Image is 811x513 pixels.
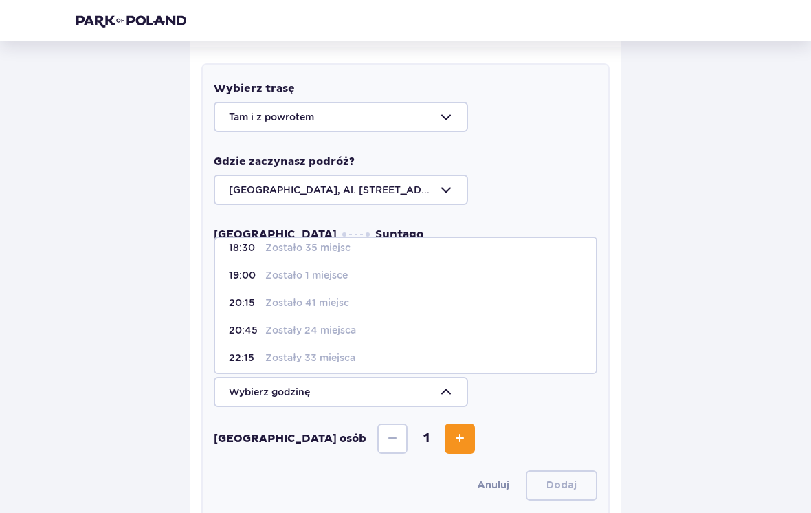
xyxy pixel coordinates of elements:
button: Anuluj [477,479,509,492]
button: Dodaj [526,470,597,501]
button: Increase [445,424,475,454]
p: 20:45 [229,323,260,337]
button: Decrease [377,424,408,454]
p: Gdzie zaczynasz podróż? [214,154,355,169]
img: Park of Poland logo [76,14,186,28]
p: Zostały 33 miejsca [265,351,355,364]
p: Zostało 41 miejsc [265,296,349,309]
span: 1 [410,430,442,447]
p: Dodaj [546,479,577,492]
p: Zostało 35 miejsc [265,241,351,254]
p: [GEOGRAPHIC_DATA] osób [214,431,366,446]
img: dots [342,232,370,237]
p: 19:00 [229,268,260,282]
span: Suntago [375,227,423,242]
p: 18:30 [229,241,260,254]
p: 22:15 [229,351,260,364]
span: [GEOGRAPHIC_DATA] [214,227,337,242]
p: Zostało 1 miejsce [265,268,348,282]
p: Wybierz trasę [214,81,295,96]
p: Zostały 24 miejsca [265,323,356,337]
p: 20:15 [229,296,260,309]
